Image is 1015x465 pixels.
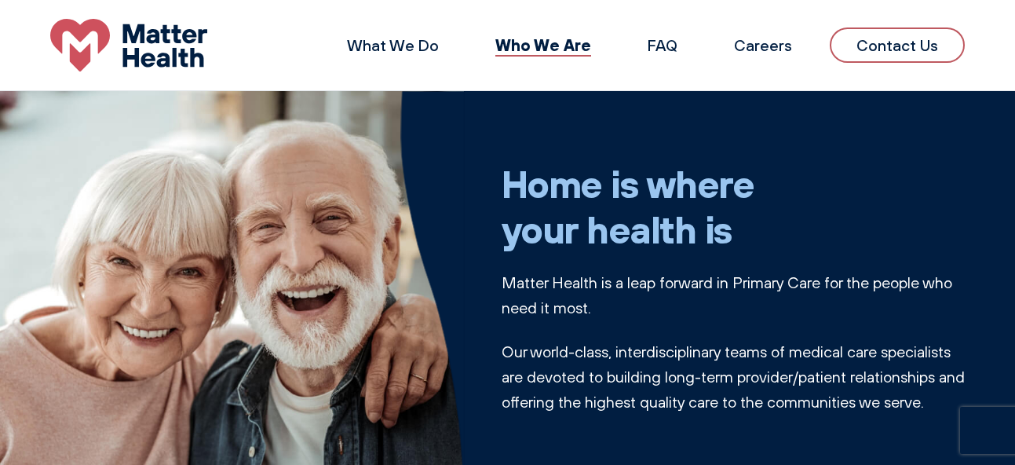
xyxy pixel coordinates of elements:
p: Our world-class, interdisciplinary teams of medical care specialists are devoted to building long... [502,339,966,415]
a: Careers [734,35,792,55]
a: FAQ [648,35,677,55]
h1: Home is where your health is [502,161,966,251]
a: Contact Us [830,27,965,63]
a: What We Do [347,35,439,55]
p: Matter Health is a leap forward in Primary Care for the people who need it most. [502,270,966,320]
a: Who We Are [495,35,591,55]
